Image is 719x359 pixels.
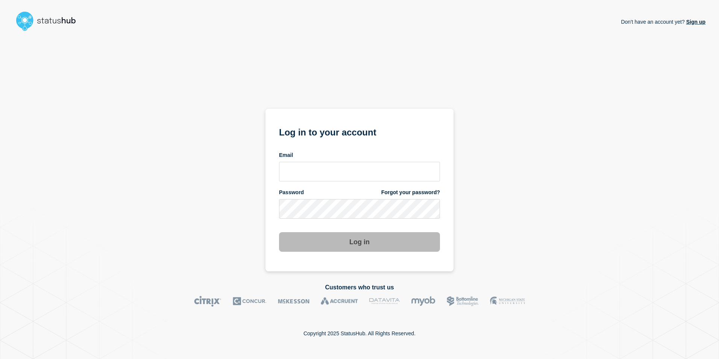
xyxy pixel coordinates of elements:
img: DataVita logo [369,296,400,307]
input: email input [279,162,440,181]
img: Accruent logo [321,296,358,307]
button: Log in [279,232,440,252]
h2: Customers who trust us [14,284,705,291]
h1: Log in to your account [279,125,440,138]
img: McKesson logo [278,296,309,307]
a: Forgot your password? [381,189,440,196]
img: StatusHub logo [14,9,85,33]
img: myob logo [411,296,435,307]
img: Citrix logo [194,296,221,307]
span: Password [279,189,304,196]
p: Copyright 2025 StatusHub. All Rights Reserved. [303,330,416,336]
input: password input [279,199,440,219]
a: Sign up [685,19,705,25]
img: Bottomline logo [447,296,479,307]
span: Email [279,152,293,159]
img: Concur logo [233,296,267,307]
p: Don't have an account yet? [621,13,705,31]
img: MSU logo [490,296,525,307]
